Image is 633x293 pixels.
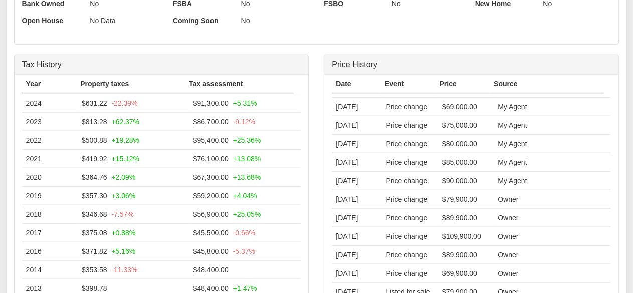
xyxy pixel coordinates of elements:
th: Event [381,75,436,93]
span: +4.04% [231,192,257,200]
span: $48,400.00 [193,266,229,274]
td: Price change [382,171,438,190]
span: $86,700.00 [193,118,229,126]
span: $353.58 [82,266,107,274]
span: $95,400.00 [193,136,229,144]
span: +13.08% [231,155,261,163]
th: Tax assessment [185,75,294,93]
span: $346.68 [82,210,107,218]
span: $371.82 [82,247,107,255]
span: -9.12% [231,118,255,126]
td: My Agent [494,171,611,190]
td: Price change [382,116,438,134]
span: $45,800.00 [193,247,229,255]
span: +62.37% [109,118,139,126]
td: 2024 [22,94,78,112]
td: [DATE] [332,245,382,264]
span: $364.76 [82,173,107,181]
span: $76,100.00 [193,155,229,163]
span: -22.39% [109,99,137,107]
td: 2023 [22,112,78,131]
span: +0.88% [109,229,135,237]
span: -11.33% [109,266,137,274]
span: $48,400.00 [193,284,229,292]
td: [DATE] [332,171,382,190]
p: No Data [90,12,115,29]
td: 2021 [22,149,78,168]
td: Price change [382,153,438,171]
p: No [241,12,250,29]
span: $631.22 [82,99,107,107]
th: Price [436,75,490,93]
span: $56,900.00 [193,210,229,218]
span: -0.66% [231,229,255,237]
td: My Agent [494,97,611,116]
td: [DATE] [332,153,382,171]
td: Price change [382,227,438,245]
th: Property taxes [76,75,185,93]
span: $419.92 [82,155,107,163]
label: Open House [15,12,90,29]
td: 2019 [22,186,78,205]
h4: Tax History [22,60,301,69]
td: [DATE] [332,264,382,282]
td: [DATE] [332,227,382,245]
td: $85,000.00 [438,153,494,171]
td: Price change [382,134,438,153]
span: -5.37% [231,247,255,255]
td: $75,000.00 [438,116,494,134]
td: Owner [494,264,611,282]
td: [DATE] [332,190,382,208]
td: $69,000.00 [438,97,494,116]
td: My Agent [494,153,611,171]
td: $80,000.00 [438,134,494,153]
td: Price change [382,208,438,227]
span: $67,300.00 [193,173,229,181]
td: 2022 [22,131,78,149]
span: +5.16% [109,247,135,255]
th: Date [332,75,381,93]
td: Owner [494,190,611,208]
label: Coming Soon [165,12,241,29]
td: 2014 [22,260,78,279]
td: Owner [494,245,611,264]
td: [DATE] [332,97,382,116]
td: [DATE] [332,134,382,153]
span: $45,500.00 [193,229,229,237]
td: Price change [382,190,438,208]
span: $813.28 [82,118,107,126]
span: +25.36% [231,136,261,144]
td: Price change [382,264,438,282]
span: $375.08 [82,229,107,237]
td: $89,900.00 [438,208,494,227]
td: Price change [382,97,438,116]
td: $79,900.00 [438,190,494,208]
span: -7.57% [109,210,133,218]
td: $109,900.00 [438,227,494,245]
span: $357.30 [82,192,107,200]
td: $90,000.00 [438,171,494,190]
td: Price change [382,245,438,264]
span: +15.12% [109,155,139,163]
th: Source [490,75,604,93]
span: +5.31% [231,99,257,107]
span: +3.06% [109,192,135,200]
span: $59,200.00 [193,192,229,200]
td: 2016 [22,242,78,260]
td: My Agent [494,134,611,153]
span: +1.47% [231,284,257,292]
span: $500.88 [82,136,107,144]
span: +19.28% [109,136,139,144]
td: 2018 [22,205,78,223]
td: $89,900.00 [438,245,494,264]
span: +13.68% [231,173,261,181]
span: +25.05% [231,210,261,218]
td: $69,900.00 [438,264,494,282]
span: +2.09% [109,173,135,181]
td: My Agent [494,116,611,134]
th: Year [22,75,77,93]
td: Owner [494,208,611,227]
td: Owner [494,227,611,245]
span: $91,300.00 [193,99,229,107]
h4: Price History [332,60,611,69]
